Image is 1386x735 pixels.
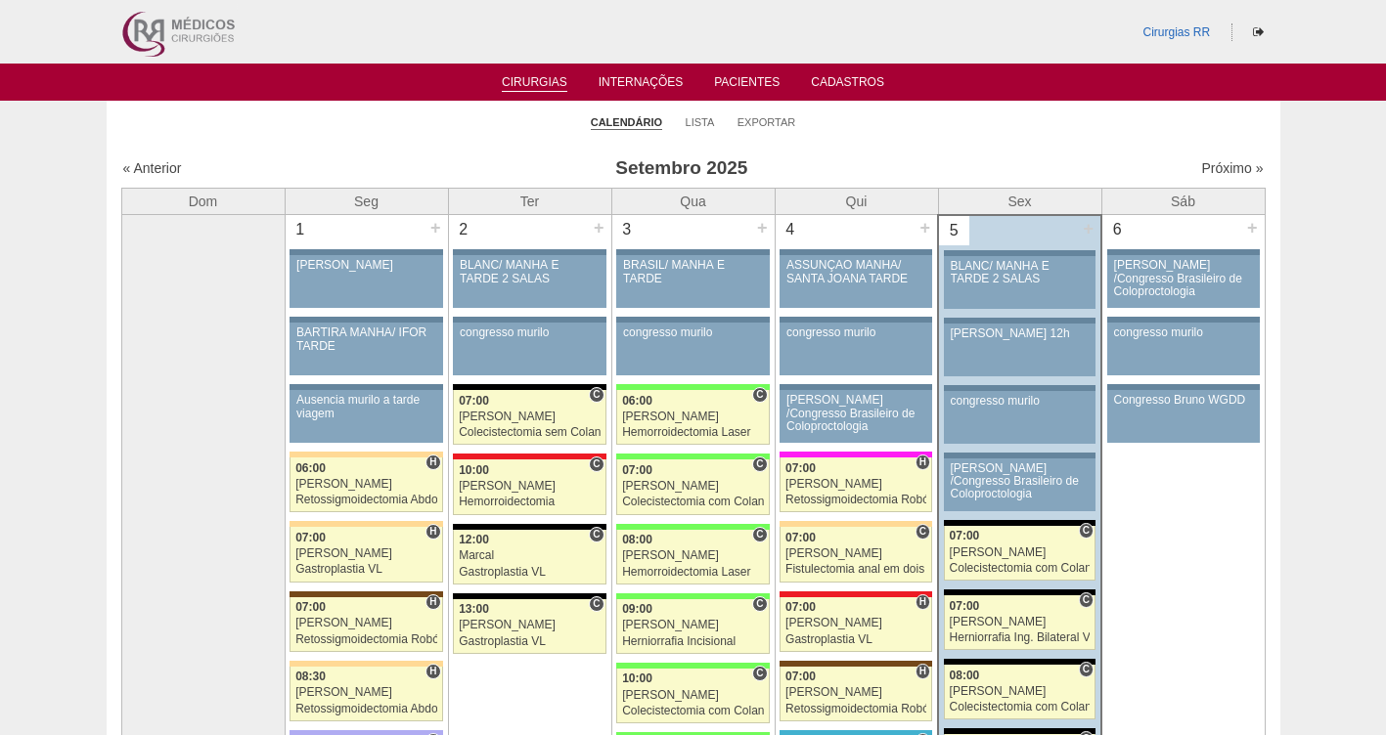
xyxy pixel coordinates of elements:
div: congresso murilo [460,326,600,339]
th: Qua [611,188,775,215]
div: Key: Aviso [944,250,1095,256]
div: Key: Bartira [290,521,442,527]
div: BLANC/ MANHÃ E TARDE 2 SALAS [460,259,600,284]
span: Hospital [916,454,930,470]
span: 06:00 [622,394,652,408]
div: Colecistectomia com Colangiografia VL [622,705,764,717]
div: Marcal [459,549,601,562]
a: C 10:00 [PERSON_NAME] Colecistectomia com Colangiografia VL [616,669,769,723]
div: [PERSON_NAME] [459,619,601,631]
div: Key: Aviso [1107,317,1260,323]
div: Ausencia murilo a tarde viagem [296,394,436,419]
div: + [917,215,933,240]
div: Herniorrafia Incisional [622,635,764,648]
div: [PERSON_NAME] [296,259,436,272]
a: H 08:30 [PERSON_NAME] Retossigmoidectomia Abdominal VL [290,667,442,721]
div: Key: Assunção [780,591,932,597]
a: ASSUNÇÃO MANHÃ/ SANTA JOANA TARDE [780,255,932,308]
a: congresso murilo [1107,323,1260,375]
div: Retossigmoidectomia Abdominal VL [295,703,437,715]
a: H 06:00 [PERSON_NAME] Retossigmoidectomia Abdominal VL [290,457,442,512]
span: Consultório [916,524,930,540]
span: 07:00 [950,529,980,542]
div: Key: Aviso [944,385,1095,391]
div: [PERSON_NAME] [785,617,926,629]
div: [PERSON_NAME] [622,619,764,631]
div: [PERSON_NAME] [785,686,926,699]
div: 5 [939,216,969,245]
div: BRASIL/ MANHÃ E TARDE [623,259,763,284]
a: C 08:00 [PERSON_NAME] Colecistectomia com Colangiografia VL [944,665,1095,719]
a: Lista [686,115,715,129]
span: Consultório [1079,592,1094,608]
div: Key: Brasil [616,384,769,390]
a: Internações [599,75,684,95]
a: Próximo » [1201,160,1263,176]
div: Key: Aviso [290,317,442,323]
a: Pacientes [714,75,780,95]
span: Hospital [916,594,930,610]
div: Gastroplastia VL [459,566,601,579]
div: congresso murilo [1114,326,1253,339]
a: Ausencia murilo a tarde viagem [290,390,442,443]
div: Fistulectomia anal em dois tempos [785,563,926,576]
div: 3 [612,215,643,244]
span: Consultório [589,456,604,472]
a: H 07:00 [PERSON_NAME] Retossigmoidectomia Robótica [780,457,932,512]
div: [PERSON_NAME] [785,547,926,560]
span: Consultório [1079,662,1094,677]
a: [PERSON_NAME] /Congresso Brasileiro de Coloproctologia [944,458,1095,511]
div: congresso murilo [623,326,763,339]
span: Hospital [425,454,440,470]
div: [PERSON_NAME] [622,549,764,562]
span: 10:00 [622,671,652,685]
span: Consultório [589,527,604,542]
div: [PERSON_NAME] /Congresso Brasileiro de Coloproctologia [951,462,1090,501]
span: 07:00 [295,600,326,614]
span: 07:00 [785,600,816,614]
a: [PERSON_NAME] /Congresso Brasileiro de Coloproctologia [1107,255,1260,308]
div: [PERSON_NAME] [950,616,1091,628]
span: Hospital [425,664,440,679]
div: Key: Bartira [780,521,932,527]
a: congresso murilo [453,323,605,375]
div: Key: Aviso [453,317,605,323]
div: [PERSON_NAME] [622,480,764,493]
div: BLANC/ MANHÃ E TARDE 2 SALAS [951,260,1090,285]
a: C 07:00 [PERSON_NAME] Colecistectomia com Colangiografia VL [944,526,1095,581]
span: Hospital [916,664,930,679]
div: [PERSON_NAME] 12h [951,327,1090,340]
div: Key: Aviso [944,453,1095,458]
div: Gastroplastia VL [295,563,437,576]
span: Consultório [752,666,767,681]
a: Calendário [591,115,662,130]
a: H 07:00 [PERSON_NAME] Retossigmoidectomia Robótica [290,597,442,652]
div: Colecistectomia sem Colangiografia VL [459,426,601,439]
div: Key: Blanc [453,384,605,390]
a: BARTIRA MANHÃ/ IFOR TARDE [290,323,442,375]
div: 6 [1102,215,1133,244]
div: [PERSON_NAME] [295,478,437,491]
div: Key: Aviso [780,384,932,390]
a: Exportar [738,115,796,129]
div: Key: Assunção [453,454,605,459]
span: 09:00 [622,602,652,616]
div: Retossigmoidectomia Robótica [785,703,926,715]
span: 07:00 [785,670,816,683]
div: + [1080,216,1096,241]
span: Consultório [1079,523,1094,539]
div: Key: Aviso [616,317,769,323]
a: BLANC/ MANHÃ E TARDE 2 SALAS [944,256,1095,309]
div: + [754,215,771,240]
span: 10:00 [459,463,489,477]
th: Sex [938,188,1101,215]
div: Key: Bartira [290,661,442,667]
div: ASSUNÇÃO MANHÃ/ SANTA JOANA TARDE [786,259,925,284]
div: + [591,215,607,240]
span: 13:00 [459,602,489,616]
div: Key: Aviso [944,318,1095,324]
a: « Anterior [123,160,182,176]
div: [PERSON_NAME] [950,685,1091,698]
span: Hospital [425,524,440,540]
a: C 06:00 [PERSON_NAME] Hemorroidectomia Laser [616,390,769,445]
